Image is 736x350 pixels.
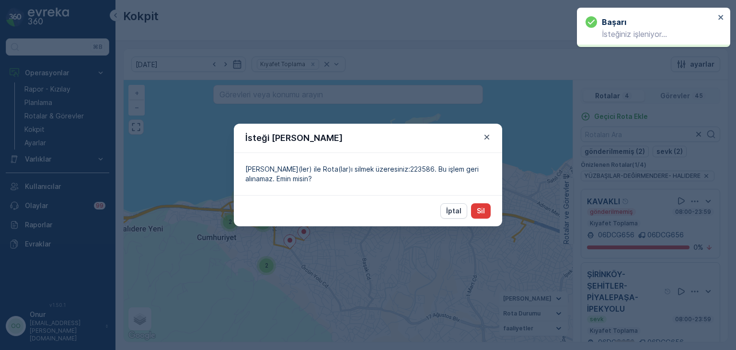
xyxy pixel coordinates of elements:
button: close [718,13,724,23]
button: Sil [471,203,491,219]
button: İptal [440,203,467,219]
p: Sil [477,206,485,216]
p: İsteğiniz işleniyor… [586,30,715,38]
p: İptal [446,206,461,216]
p: [PERSON_NAME](ler) ile Rota(lar)ı silmek üzeresiniz:223586. Bu işlem geri alınamaz. Emin misin? [245,164,491,184]
h3: başarı [602,16,626,28]
p: İsteği [PERSON_NAME] [245,131,343,145]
